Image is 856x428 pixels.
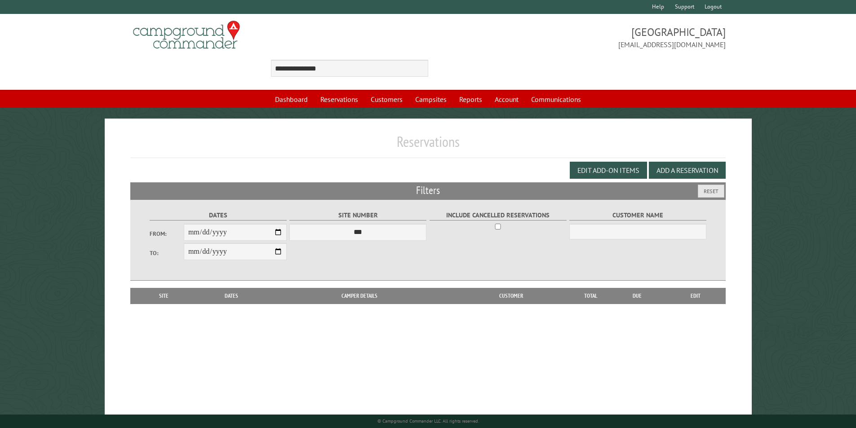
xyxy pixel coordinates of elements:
[428,25,726,50] span: [GEOGRAPHIC_DATA] [EMAIL_ADDRESS][DOMAIN_NAME]
[150,229,184,238] label: From:
[454,91,488,108] a: Reports
[193,288,270,304] th: Dates
[289,210,426,221] label: Site Number
[569,210,706,221] label: Customer Name
[449,288,573,304] th: Customer
[698,185,724,198] button: Reset
[130,18,243,53] img: Campground Commander
[489,91,524,108] a: Account
[570,162,647,179] button: Edit Add-on Items
[377,418,479,424] small: © Campground Commander LLC. All rights reserved.
[270,288,449,304] th: Camper Details
[430,210,567,221] label: Include Cancelled Reservations
[150,210,287,221] label: Dates
[135,288,193,304] th: Site
[130,182,726,199] h2: Filters
[410,91,452,108] a: Campsites
[270,91,313,108] a: Dashboard
[526,91,586,108] a: Communications
[573,288,609,304] th: Total
[315,91,364,108] a: Reservations
[665,288,726,304] th: Edit
[649,162,726,179] button: Add a Reservation
[130,133,726,158] h1: Reservations
[609,288,665,304] th: Due
[150,249,184,257] label: To:
[365,91,408,108] a: Customers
